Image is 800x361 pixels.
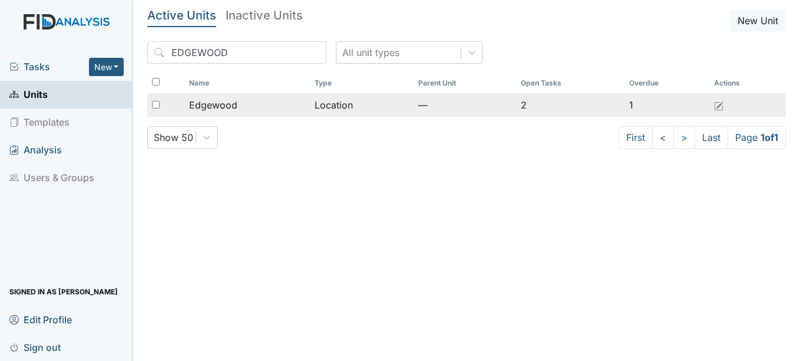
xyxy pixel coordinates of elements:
[9,283,118,301] span: Signed in as [PERSON_NAME]
[730,9,786,32] button: New Unit
[728,126,786,149] span: Page
[147,41,326,64] input: Search...
[154,130,193,145] div: Show 50
[414,73,516,93] th: Toggle SortBy
[189,98,237,112] span: Edgewood
[619,126,786,149] nav: task-pagination
[414,93,516,117] td: —
[310,73,414,93] th: Toggle SortBy
[89,58,124,76] button: New
[9,86,48,104] span: Units
[695,126,728,149] a: Last
[624,93,709,117] td: 1
[652,126,674,149] a: <
[147,9,216,21] h5: Active Units
[226,9,303,21] h5: Inactive Units
[516,73,625,93] th: Toggle SortBy
[152,78,160,86] input: Toggle All Rows Selected
[342,45,399,60] div: All unit types
[714,98,723,112] a: Edit
[184,73,310,93] th: Toggle SortBy
[310,93,414,117] td: Location
[619,126,653,149] a: First
[761,132,778,143] strong: 1 of 1
[9,60,89,74] a: Tasks
[516,93,625,117] td: 2
[9,338,61,356] span: Sign out
[624,73,709,93] th: Toggle SortBy
[9,310,72,329] span: Edit Profile
[673,126,695,149] a: >
[709,73,768,93] th: Actions
[9,141,62,159] span: Analysis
